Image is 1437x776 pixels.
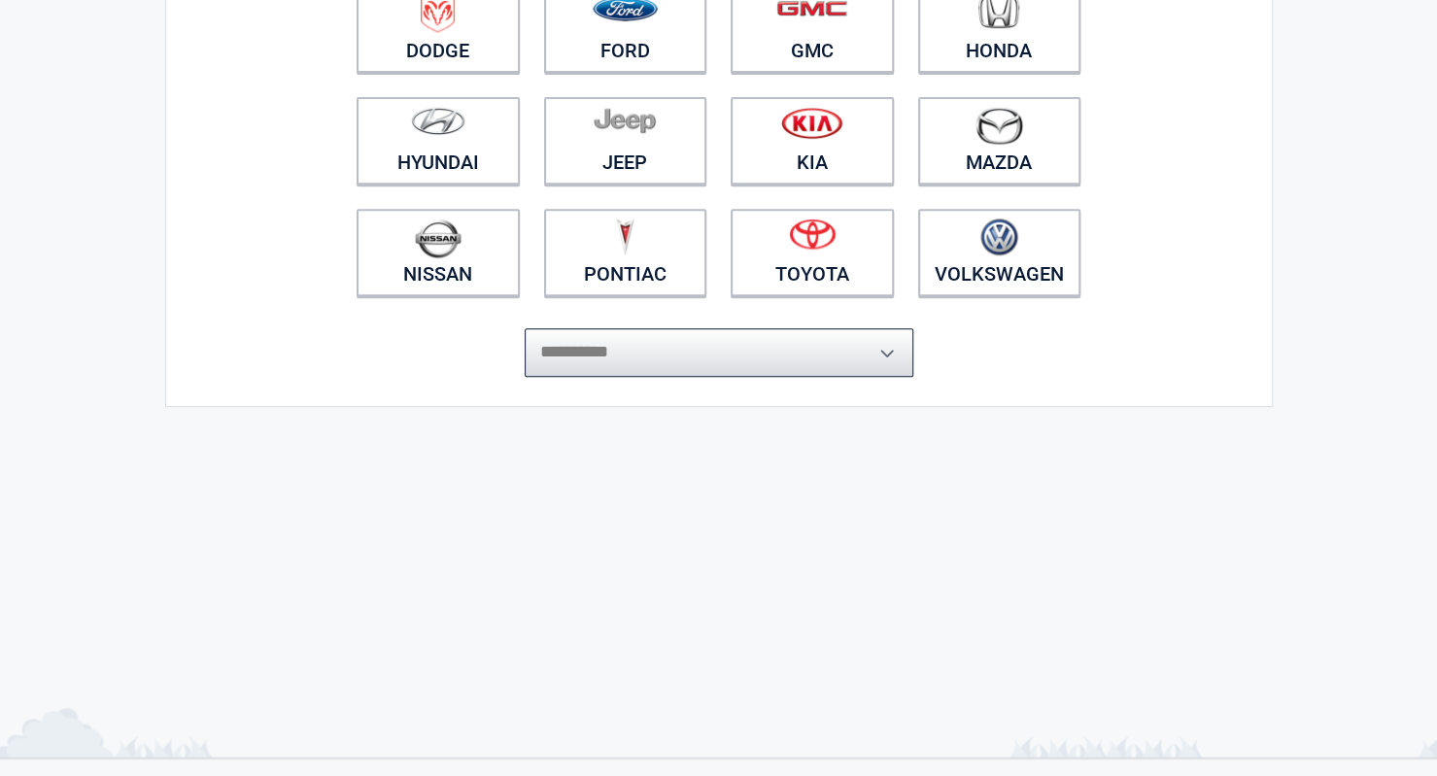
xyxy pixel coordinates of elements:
[415,219,462,258] img: nissan
[781,107,842,139] img: kia
[975,107,1023,145] img: mazda
[789,219,836,250] img: toyota
[980,219,1018,256] img: volkswagen
[357,97,520,185] a: Hyundai
[731,97,894,185] a: Kia
[615,219,634,255] img: pontiac
[544,209,707,296] a: Pontiac
[918,209,1081,296] a: Volkswagen
[411,107,465,135] img: hyundai
[594,107,656,134] img: jeep
[918,97,1081,185] a: Mazda
[357,209,520,296] a: Nissan
[731,209,894,296] a: Toyota
[544,97,707,185] a: Jeep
